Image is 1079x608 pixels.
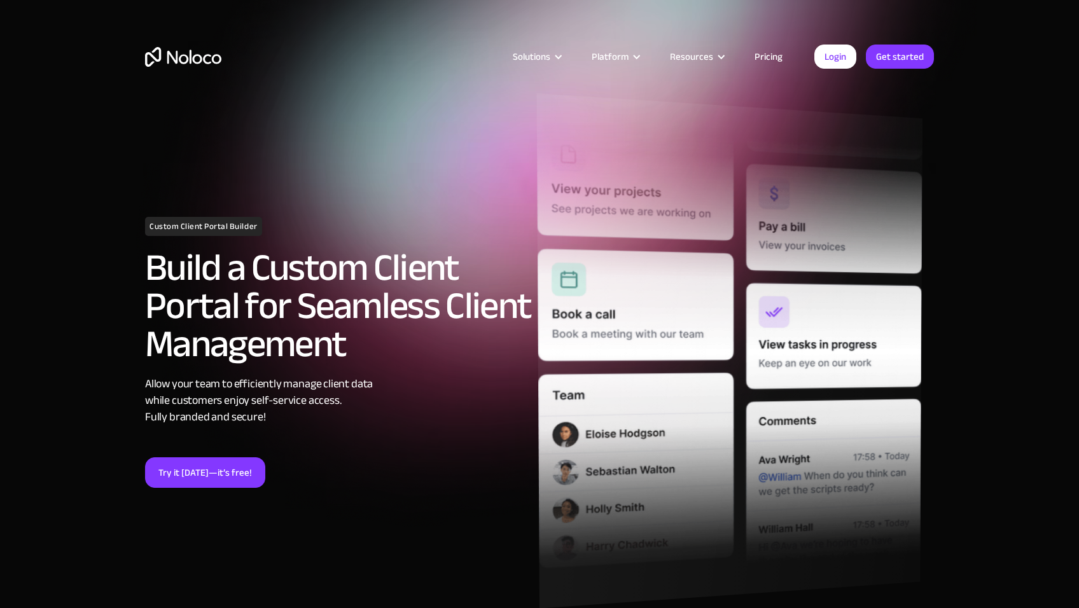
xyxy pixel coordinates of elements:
[592,48,629,65] div: Platform
[576,48,654,65] div: Platform
[145,217,262,236] h1: Custom Client Portal Builder
[814,45,856,69] a: Login
[145,376,533,425] div: Allow your team to efficiently manage client data while customers enjoy self-service access. Full...
[145,457,265,488] a: Try it [DATE]—it’s free!
[670,48,713,65] div: Resources
[145,47,221,67] a: home
[866,45,934,69] a: Get started
[497,48,576,65] div: Solutions
[513,48,550,65] div: Solutions
[654,48,739,65] div: Resources
[145,249,533,363] h2: Build a Custom Client Portal for Seamless Client Management
[739,48,798,65] a: Pricing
